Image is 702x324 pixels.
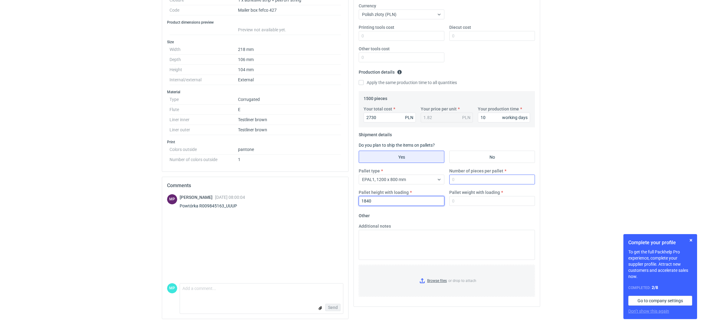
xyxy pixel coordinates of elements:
[364,113,416,122] input: 0
[238,44,341,55] dd: 218 mm
[359,79,457,86] label: Apply the same production time to all quantities
[359,189,409,195] label: Pallet height with loading
[449,31,535,41] input: 0
[449,151,535,163] label: No
[170,75,238,85] dt: Internal/external
[362,177,406,182] span: EPAL1, 1200 x 800 mm
[170,115,238,125] dt: Liner inner
[362,12,396,17] span: Polish złoty (PLN)
[170,155,238,162] dt: Number of colors outside
[238,5,341,15] dd: Mailer box fefco 427
[325,304,341,311] button: Send
[170,125,238,135] dt: Liner outer
[167,140,343,145] h3: Print
[167,40,343,44] h3: Size
[449,24,471,30] label: Diecut cost
[421,106,457,112] label: Your price per unit
[359,223,391,229] label: Additional notes
[359,168,380,174] label: Pallet type
[238,105,341,115] dd: E
[359,211,370,218] legend: Other
[180,203,245,209] div: Powtórka R009845163_UUUP
[687,237,695,244] button: Skip for now
[170,94,238,105] dt: Type
[238,27,286,32] span: Preview not available yet.
[167,194,177,204] figcaption: MP
[170,44,238,55] dt: Width
[462,114,470,121] div: PLN
[628,249,692,280] p: To get the full Packhelp Pro experience, complete your supplier profile. Attract new customers an...
[478,106,519,112] label: Your production time
[359,31,444,41] input: 0
[478,113,530,122] input: 0
[359,151,444,163] label: Yes
[167,283,177,293] div: Martyna Paroń
[328,305,338,310] span: Send
[170,145,238,155] dt: Colors outside
[449,175,535,184] input: 0
[652,285,658,290] strong: 2 / 8
[628,284,692,291] div: Completed:
[170,65,238,75] dt: Height
[238,75,341,85] dd: External
[628,308,669,314] button: Don’t show this again
[359,130,392,137] legend: Shipment details
[170,55,238,65] dt: Depth
[238,115,341,125] dd: Testliner brown
[238,155,341,162] dd: 1
[238,65,341,75] dd: 104 mm
[170,105,238,115] dt: Flute
[238,55,341,65] dd: 106 mm
[215,195,245,200] span: [DATE] 08:00:04
[167,194,177,204] div: Michał Palasek
[359,265,535,296] label: or drop to attach
[238,145,341,155] dd: pantone
[359,24,394,30] label: Printing tools cost
[238,125,341,135] dd: Testliner brown
[180,195,215,200] span: [PERSON_NAME]
[167,283,177,293] figcaption: MP
[359,196,444,206] input: 0
[359,52,444,62] input: 0
[238,94,341,105] dd: Corrugated
[167,90,343,94] h3: Material
[170,5,238,15] dt: Code
[359,3,376,9] label: Currency
[449,189,500,195] label: Pallet weight with loading
[628,296,692,306] a: Go to company settings
[449,168,503,174] label: Number of pieces per pallet
[628,239,692,246] h1: Complete your profile
[359,67,402,75] legend: Production details
[167,20,343,25] h3: Product dimensions preview
[405,114,413,121] div: PLN
[502,114,528,121] div: working days
[364,106,392,112] label: Your total cost
[167,182,343,189] h2: Comments
[364,94,387,101] legend: 1500 pieces
[359,46,390,52] label: Other tools cost
[359,143,435,148] label: Do you plan to ship the items on pallets?
[449,196,535,206] input: 0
